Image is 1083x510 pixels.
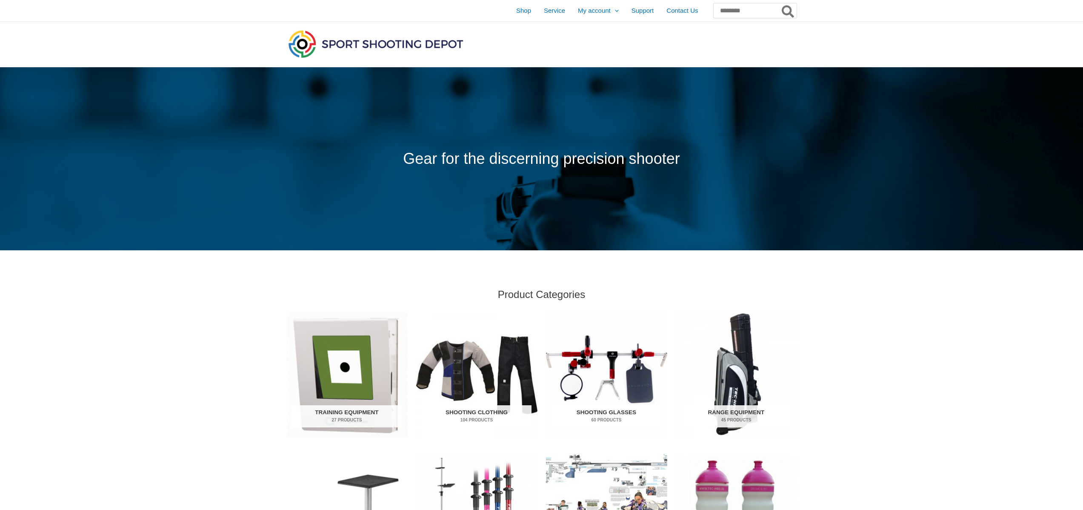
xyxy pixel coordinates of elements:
mark: 104 Products [422,417,531,423]
button: Search [780,3,797,18]
h2: Range Equipment [681,405,791,427]
mark: 27 Products [292,417,402,423]
h2: Shooting Clothing [422,405,531,427]
img: Range Equipment [676,311,797,438]
a: Visit product category Training Equipment [286,311,408,438]
a: Visit product category Range Equipment [676,311,797,438]
h2: Shooting Glasses [552,405,661,427]
p: Gear for the discerning precision shooter [286,145,797,173]
h2: Training Equipment [292,405,402,427]
mark: 60 Products [552,417,661,423]
mark: 45 Products [681,417,791,423]
img: Shooting Clothing [416,311,537,438]
a: Visit product category Shooting Clothing [416,311,537,438]
h2: Product Categories [286,288,797,301]
img: Sport Shooting Depot [286,28,465,60]
a: Visit product category Shooting Glasses [546,311,667,438]
img: Training Equipment [286,311,408,438]
img: Shooting Glasses [546,311,667,438]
